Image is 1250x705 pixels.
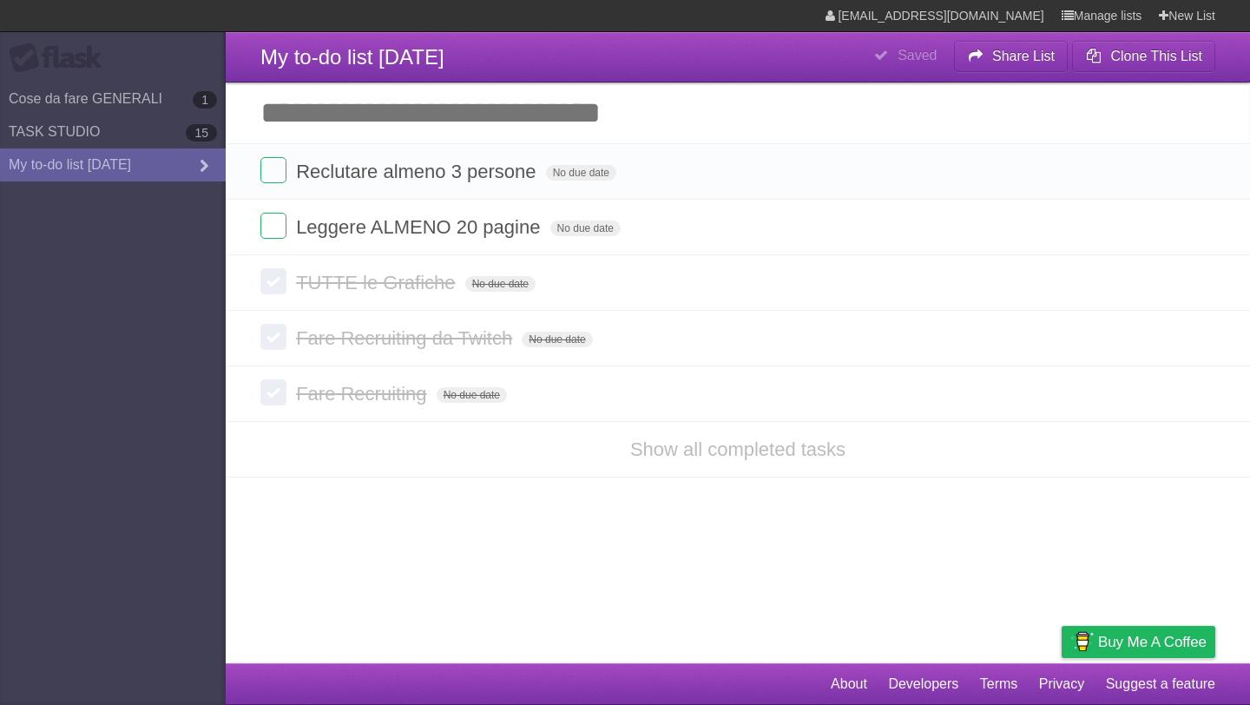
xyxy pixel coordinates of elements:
[831,668,867,701] a: About
[550,221,621,236] span: No due date
[1062,626,1215,658] a: Buy me a coffee
[992,49,1055,63] b: Share List
[9,43,113,74] div: Flask
[186,124,217,142] b: 15
[260,157,286,183] label: Done
[260,379,286,405] label: Done
[193,91,217,109] b: 1
[296,383,431,405] span: Fare Recruiting
[260,213,286,239] label: Done
[260,268,286,294] label: Done
[296,327,516,349] span: Fare Recruiting da Twitch
[954,41,1069,72] button: Share List
[980,668,1018,701] a: Terms
[296,272,459,293] span: TUTTE le Grafiche
[1106,668,1215,701] a: Suggest a feature
[1098,627,1207,657] span: Buy me a coffee
[437,387,507,403] span: No due date
[1070,627,1094,656] img: Buy me a coffee
[296,161,540,182] span: Reclutare almeno 3 persone
[260,45,444,69] span: My to-do list [DATE]
[888,668,958,701] a: Developers
[1110,49,1202,63] b: Clone This List
[1039,668,1084,701] a: Privacy
[1072,41,1215,72] button: Clone This List
[296,216,544,238] span: Leggere ALMENO 20 pagine
[465,276,536,292] span: No due date
[522,332,592,347] span: No due date
[630,438,845,460] a: Show all completed tasks
[260,324,286,350] label: Done
[898,48,937,63] b: Saved
[546,165,616,181] span: No due date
